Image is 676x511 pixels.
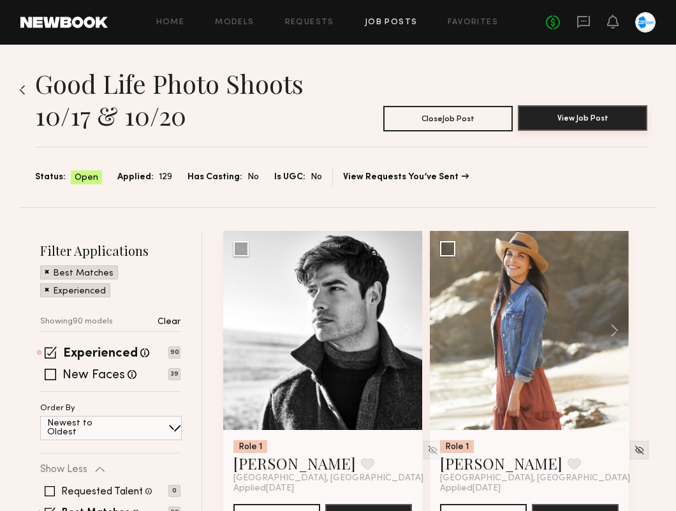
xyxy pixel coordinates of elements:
label: Requested Talent [61,487,143,497]
div: Role 1 [233,440,267,453]
span: Applied: [117,170,154,184]
button: CloseJob Post [383,106,513,131]
span: Is UGC: [274,170,305,184]
p: 39 [168,368,180,380]
a: Job Posts [365,19,418,27]
p: Best Matches [53,269,114,278]
img: Back to previous page [19,85,26,95]
p: Experienced [53,287,106,296]
span: [GEOGRAPHIC_DATA], [GEOGRAPHIC_DATA] [440,473,630,484]
a: View Requests You’ve Sent [343,173,469,182]
span: Status: [35,170,66,184]
p: Showing 90 models [40,318,113,326]
a: Requests [285,19,334,27]
p: Show Less [40,464,87,475]
div: Applied [DATE] [233,484,412,494]
img: Unhide Model [634,445,645,455]
div: Applied [DATE] [440,484,619,494]
span: Open [75,172,98,184]
p: Newest to Oldest [47,419,123,437]
p: Order By [40,404,75,413]
span: No [247,170,259,184]
label: New Faces [62,369,125,382]
button: View Job Post [518,105,647,131]
img: Unhide Model [427,445,438,455]
label: Experienced [63,348,138,360]
a: View Job Post [518,106,647,131]
span: Has Casting: [187,170,242,184]
span: 129 [159,170,172,184]
p: 0 [168,485,180,497]
a: [PERSON_NAME] [233,453,356,473]
a: Favorites [448,19,498,27]
h2: Filter Applications [40,242,180,259]
a: Home [156,19,185,27]
a: Models [215,19,254,27]
div: Role 1 [440,440,474,453]
p: Clear [158,318,180,327]
p: 90 [168,346,180,359]
h1: Good Life Photo Shoots 10/17 & 10/20 [35,68,362,131]
span: No [311,170,322,184]
a: [PERSON_NAME] [440,453,562,473]
span: [GEOGRAPHIC_DATA], [GEOGRAPHIC_DATA] [233,473,423,484]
